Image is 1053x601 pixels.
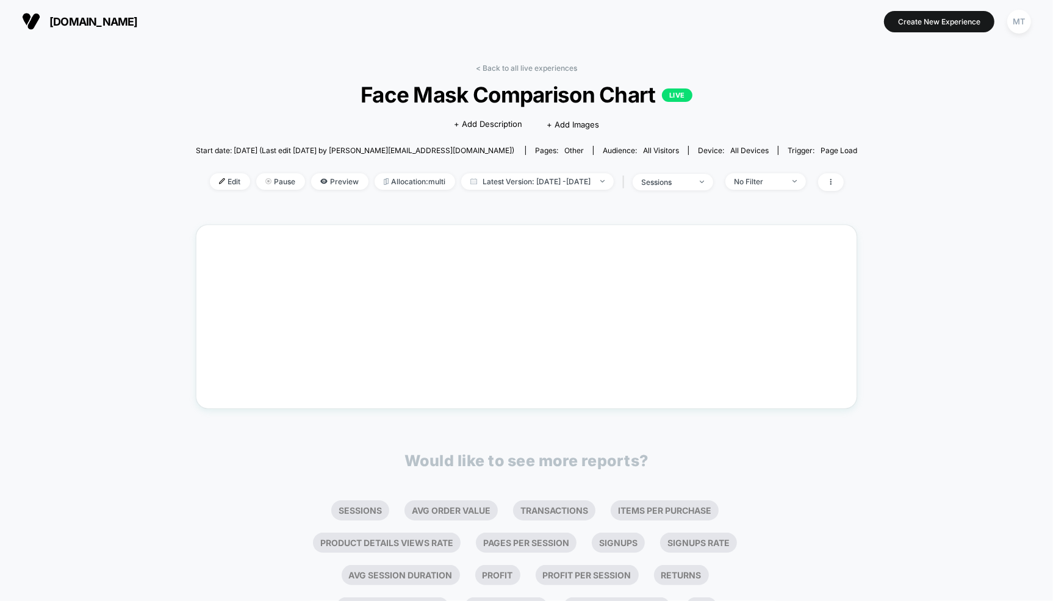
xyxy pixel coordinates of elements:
span: Latest Version: [DATE] - [DATE] [461,173,614,190]
span: | [620,173,633,191]
img: rebalance [384,178,389,185]
div: Audience: [603,146,679,155]
li: Signups Rate [660,533,737,553]
li: Sessions [331,500,389,520]
span: Pause [256,173,305,190]
span: [DOMAIN_NAME] [49,15,138,28]
img: end [700,181,704,183]
li: Pages Per Session [476,533,577,553]
img: end [600,180,605,182]
li: Signups [592,533,645,553]
span: all devices [730,146,769,155]
div: Trigger: [788,146,857,155]
div: MT [1007,10,1031,34]
img: end [792,180,797,182]
li: Avg Session Duration [342,565,460,585]
div: sessions [642,178,691,187]
span: + Add Description [454,118,522,131]
span: Start date: [DATE] (Last edit [DATE] by [PERSON_NAME][EMAIL_ADDRESS][DOMAIN_NAME]) [196,146,514,155]
li: Profit Per Session [536,565,639,585]
li: Transactions [513,500,595,520]
li: Returns [654,565,709,585]
button: Create New Experience [884,11,994,32]
li: Product Details Views Rate [313,533,461,553]
span: Face Mask Comparison Chart [229,82,824,107]
div: No Filter [735,177,783,186]
span: Allocation: multi [375,173,455,190]
img: calendar [470,178,477,184]
button: MT [1004,9,1035,34]
span: Preview [311,173,368,190]
span: Edit [210,173,250,190]
button: [DOMAIN_NAME] [18,12,142,31]
span: + Add Images [547,120,599,129]
li: Avg Order Value [404,500,498,520]
img: edit [219,178,225,184]
img: Visually logo [22,12,40,31]
a: < Back to all live experiences [476,63,577,73]
img: end [265,178,271,184]
div: Pages: [535,146,584,155]
li: Profit [475,565,520,585]
span: All Visitors [643,146,679,155]
li: Items Per Purchase [611,500,719,520]
span: Device: [688,146,778,155]
span: Page Load [821,146,857,155]
span: other [564,146,584,155]
p: Would like to see more reports? [404,452,649,470]
p: LIVE [662,88,692,102]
